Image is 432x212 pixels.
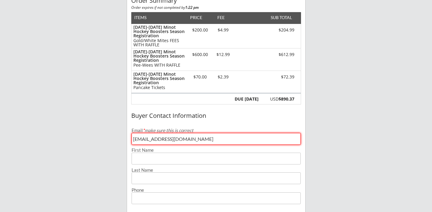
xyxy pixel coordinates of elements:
[131,112,301,119] div: Buyer Contact Information
[133,63,185,67] div: Pee-Wees WITH RAFFLE
[260,52,294,57] div: $612.99
[131,6,301,9] div: Order expires if not completed by
[132,168,301,172] div: Last Name
[187,75,213,79] div: $70.00
[143,128,193,133] em: make sure this is correct
[213,52,233,57] div: $12.99
[134,15,156,20] div: ITEMS
[279,96,294,102] strong: $890.37
[133,85,185,90] div: Pancake Tickets
[268,15,292,20] div: SUB TOTAL
[132,188,301,192] div: Phone
[213,15,229,20] div: FEE
[262,97,294,101] div: USD
[132,128,301,133] div: Email
[133,50,185,62] div: [DATE]-[DATE] Minot Hockey Boosters Season Registration
[187,52,213,57] div: $600.00
[133,25,185,38] div: [DATE]-[DATE] Minot Hockey Boosters Season Registration
[185,5,199,10] strong: 1:22 pm
[187,28,213,32] div: $200.00
[260,75,294,79] div: $72.39
[133,38,185,47] div: Gold/White Mites FEES WITH RAFFLE
[213,75,233,79] div: $2.39
[233,97,259,101] div: DUE [DATE]
[260,28,294,32] div: $204.99
[132,148,301,152] div: First Name
[213,28,233,32] div: $4.99
[133,72,185,85] div: [DATE]-[DATE] Minot Hockey Boosters Season Registration
[187,15,205,20] div: PRICE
